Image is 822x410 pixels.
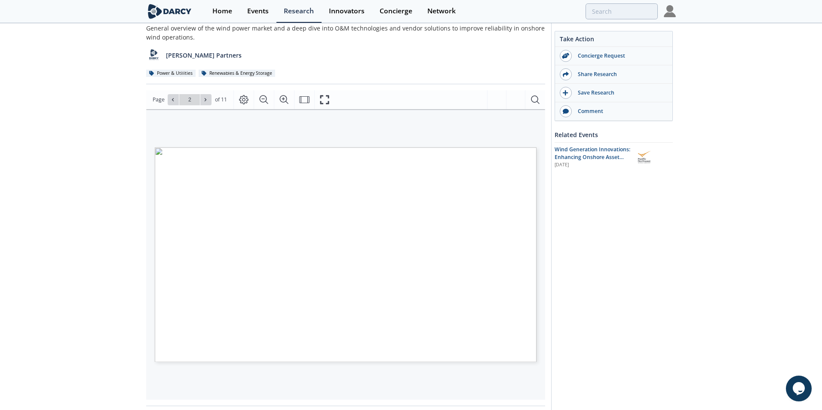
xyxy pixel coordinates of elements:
[166,51,242,60] p: [PERSON_NAME] Partners
[572,52,668,60] div: Concierge Request
[199,70,275,77] div: Renewables & Energy Storage
[664,5,676,17] img: Profile
[555,127,673,142] div: Related Events
[586,3,658,19] input: Advanced Search
[427,8,456,15] div: Network
[146,24,545,42] div: General overview of the wind power market and a deep dive into O&M technologies and vendor soluti...
[555,146,673,168] a: Wind Generation Innovations: Enhancing Onshore Asset Performance and Enabling Offshore Networks [...
[637,150,652,165] img: Pacific Northwest National Laboratory
[572,70,668,78] div: Share Research
[284,8,314,15] div: Research
[572,107,668,115] div: Comment
[146,70,196,77] div: Power & Utilities
[572,89,668,97] div: Save Research
[329,8,365,15] div: Innovators
[555,34,672,47] div: Take Action
[555,146,630,177] span: Wind Generation Innovations: Enhancing Onshore Asset Performance and Enabling Offshore Networks
[146,4,193,19] img: logo-wide.svg
[212,8,232,15] div: Home
[555,162,631,168] div: [DATE]
[380,8,412,15] div: Concierge
[786,376,813,401] iframe: chat widget
[247,8,269,15] div: Events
